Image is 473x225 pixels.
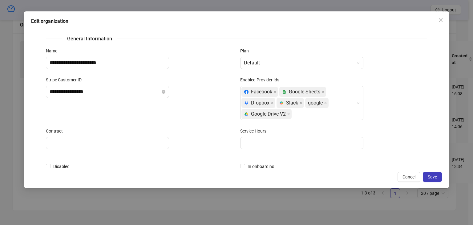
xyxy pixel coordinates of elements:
span: General Information [62,35,117,43]
label: Contract [46,128,67,134]
span: Cancel [402,174,415,179]
div: Facebook [244,87,272,96]
button: Save [423,172,442,182]
label: Name [46,47,61,54]
input: Service Hours [240,137,363,149]
span: close [324,101,327,104]
label: Service Hours [240,128,270,134]
span: close [273,90,277,93]
span: Disabled [51,163,72,170]
div: Google Sheets [282,87,320,96]
span: close [299,101,302,104]
input: Name [46,57,169,69]
button: close-circle [162,90,165,94]
label: Enabled Provider Ids [240,76,283,83]
label: Stripe Customer ID [46,76,86,83]
div: Google Drive V2 [244,109,286,119]
span: In onboarding [245,163,277,170]
input: Contract [46,137,169,149]
span: google [305,98,329,108]
span: close [321,90,325,93]
button: Close [436,15,446,25]
button: Cancel [398,172,420,182]
input: Stripe Customer ID [50,88,160,96]
label: Plan [240,47,253,54]
div: Slack [279,98,298,108]
span: close [438,18,443,22]
span: Default [244,57,360,69]
div: Edit organization [31,18,442,25]
span: close [287,112,290,116]
span: close [271,101,274,104]
span: Save [428,174,437,179]
span: google [308,98,323,108]
div: Dropbox [244,98,269,108]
